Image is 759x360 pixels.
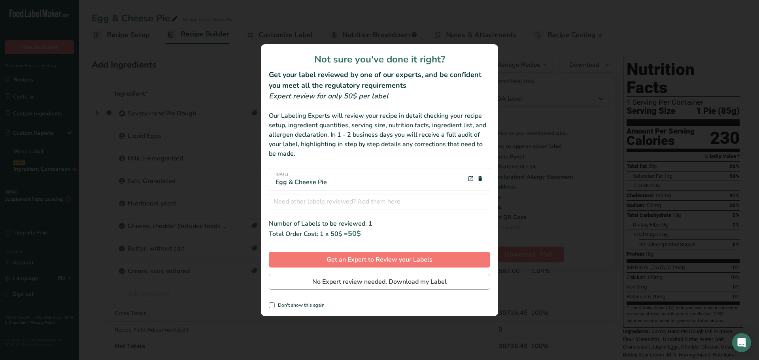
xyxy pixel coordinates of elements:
div: Our Labeling Experts will review your recipe in detail checking your recipe setup, ingredient qua... [269,111,490,158]
button: Get an Expert to Review your Labels [269,252,490,268]
span: No Expert review needed. Download my Label [312,277,447,286]
span: Get an Expert to Review your Labels [327,255,432,264]
div: Expert review for only 50$ per label [269,91,490,102]
span: 50$ [348,229,361,238]
span: Don't show this again [275,302,325,308]
div: Total Order Cost: 1 x 50$ = [269,228,490,239]
h2: Get your label reviewed by one of our experts, and be confident you meet all the regulatory requi... [269,70,490,91]
div: Egg & Cheese Pie [276,172,327,187]
span: [DATE] [276,172,327,177]
input: Need other labels reviewed? Add them here [269,194,490,209]
div: Number of Labels to be reviewed: 1 [269,219,490,228]
h1: Not sure you've done it right? [269,52,490,66]
div: Open Intercom Messenger [732,333,751,352]
button: No Expert review needed. Download my Label [269,274,490,290]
